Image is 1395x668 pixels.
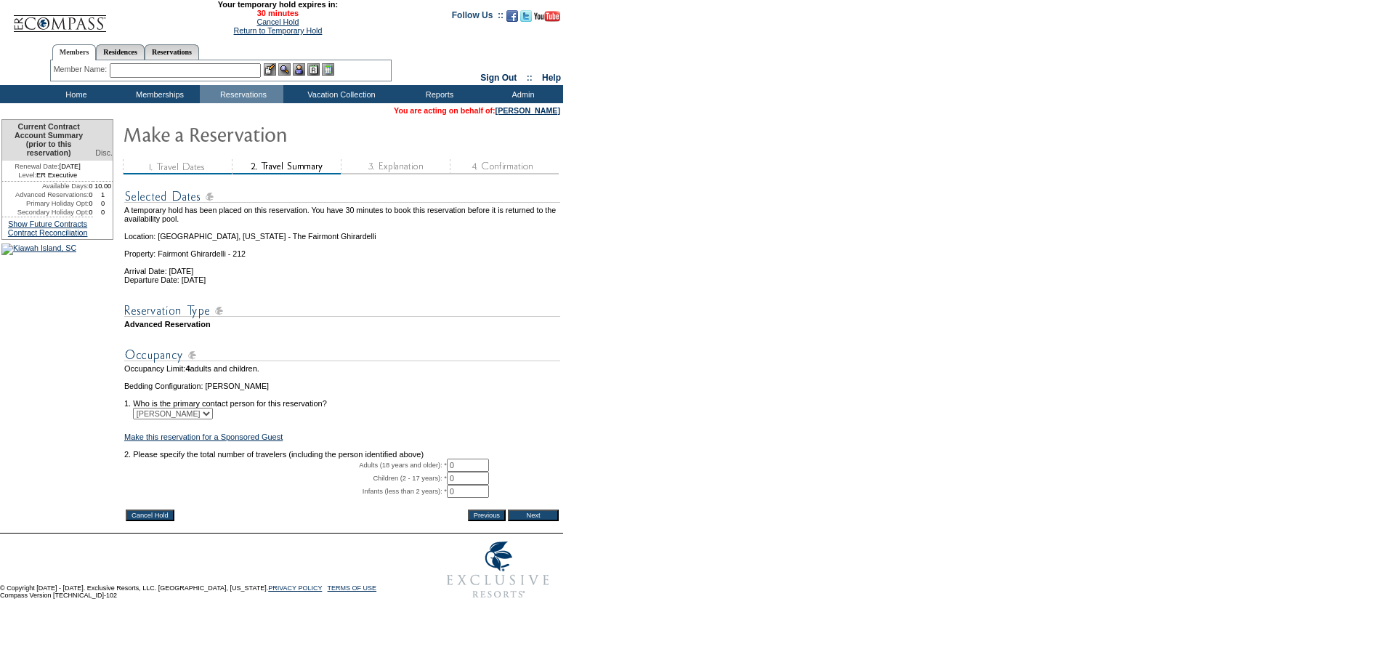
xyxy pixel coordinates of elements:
[124,346,560,364] img: subTtlOccupancy.gif
[394,106,560,115] span: You are acting on behalf of:
[450,159,559,174] img: step4_state1.gif
[506,15,518,23] a: Become our fan on Facebook
[93,199,113,208] td: 0
[124,485,447,498] td: Infants (less than 2 years): *
[534,15,560,23] a: Subscribe to our YouTube Channel
[520,15,532,23] a: Follow us on Twitter
[232,159,341,174] img: step2_state2.gif
[2,190,89,199] td: Advanced Reservations:
[89,190,93,199] td: 0
[124,302,560,320] img: subTtlResType.gif
[12,3,107,33] img: Compass Home
[283,85,396,103] td: Vacation Collection
[124,450,560,459] td: 2. Please specify the total number of travelers (including the person identified above)
[96,44,145,60] a: Residences
[8,220,87,228] a: Show Future Contracts
[95,148,113,157] span: Disc.
[200,85,283,103] td: Reservations
[93,182,113,190] td: 10.00
[89,199,93,208] td: 0
[2,120,93,161] td: Current Contract Account Summary (prior to this reservation)
[124,390,560,408] td: 1. Who is the primary contact person for this reservation?
[480,85,563,103] td: Admin
[2,208,89,217] td: Secondary Holiday Opt:
[124,241,560,258] td: Property: Fairmont Ghirardelli - 212
[268,584,322,592] a: PRIVACY POLICY
[527,73,533,83] span: ::
[508,510,559,521] input: Next
[234,26,323,35] a: Return to Temporary Hold
[123,119,413,148] img: Make Reservation
[124,472,447,485] td: Children (2 - 17 years): *
[534,11,560,22] img: Subscribe to our YouTube Channel
[116,85,200,103] td: Memberships
[468,510,506,521] input: Previous
[124,188,560,206] img: subTtlSelectedDates.gif
[1,244,76,255] img: Kiawah Island, SC
[520,10,532,22] img: Follow us on Twitter
[124,258,560,275] td: Arrival Date: [DATE]
[496,106,560,115] a: [PERSON_NAME]
[278,63,291,76] img: View
[433,534,563,606] img: Exclusive Resorts
[124,223,560,241] td: Location: [GEOGRAPHIC_DATA], [US_STATE] - The Fairmont Ghirardelli
[145,44,199,60] a: Reservations
[396,85,480,103] td: Reports
[452,9,504,26] td: Follow Us ::
[2,161,93,171] td: [DATE]
[93,190,113,199] td: 1
[341,159,450,174] img: step3_state1.gif
[542,73,561,83] a: Help
[185,364,190,373] span: 4
[480,73,517,83] a: Sign Out
[15,162,59,171] span: Renewal Date:
[54,63,110,76] div: Member Name:
[124,459,447,472] td: Adults (18 years and older): *
[33,85,116,103] td: Home
[8,228,88,237] a: Contract Reconciliation
[93,208,113,217] td: 0
[256,17,299,26] a: Cancel Hold
[124,275,560,284] td: Departure Date: [DATE]
[2,171,93,182] td: ER Executive
[124,432,283,441] a: Make this reservation for a Sponsored Guest
[123,159,232,174] img: step1_state3.gif
[114,9,441,17] span: 30 minutes
[328,584,377,592] a: TERMS OF USE
[2,199,89,208] td: Primary Holiday Opt:
[124,382,560,390] td: Bedding Configuration: [PERSON_NAME]
[124,206,560,223] td: A temporary hold has been placed on this reservation. You have 30 minutes to book this reservatio...
[89,208,93,217] td: 0
[293,63,305,76] img: Impersonate
[322,63,334,76] img: b_calculator.gif
[126,510,174,521] input: Cancel Hold
[124,364,560,373] td: Occupancy Limit: adults and children.
[52,44,97,60] a: Members
[2,182,89,190] td: Available Days:
[18,171,36,180] span: Level:
[89,182,93,190] td: 0
[307,63,320,76] img: Reservations
[506,10,518,22] img: Become our fan on Facebook
[264,63,276,76] img: b_edit.gif
[124,320,560,329] td: Advanced Reservation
